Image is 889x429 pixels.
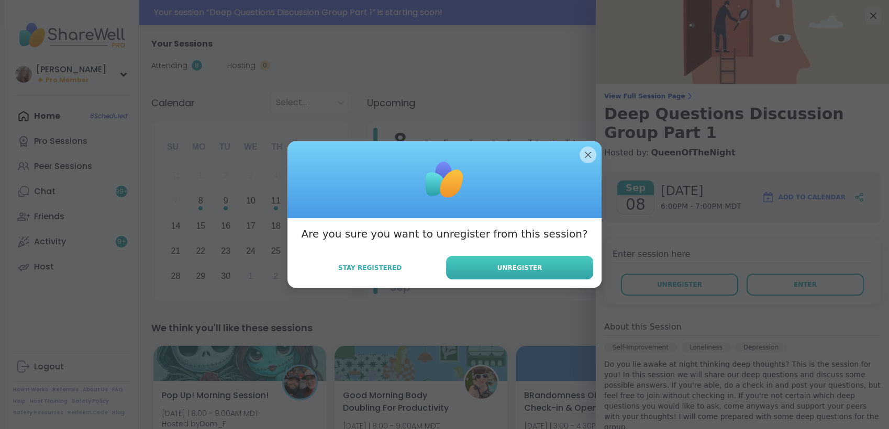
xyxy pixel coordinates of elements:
button: Stay Registered [296,257,444,279]
span: Unregister [497,263,542,273]
button: Unregister [446,256,593,279]
span: Stay Registered [338,263,402,273]
img: ShareWell Logomark [418,154,471,206]
h3: Are you sure you want to unregister from this session? [301,227,587,241]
